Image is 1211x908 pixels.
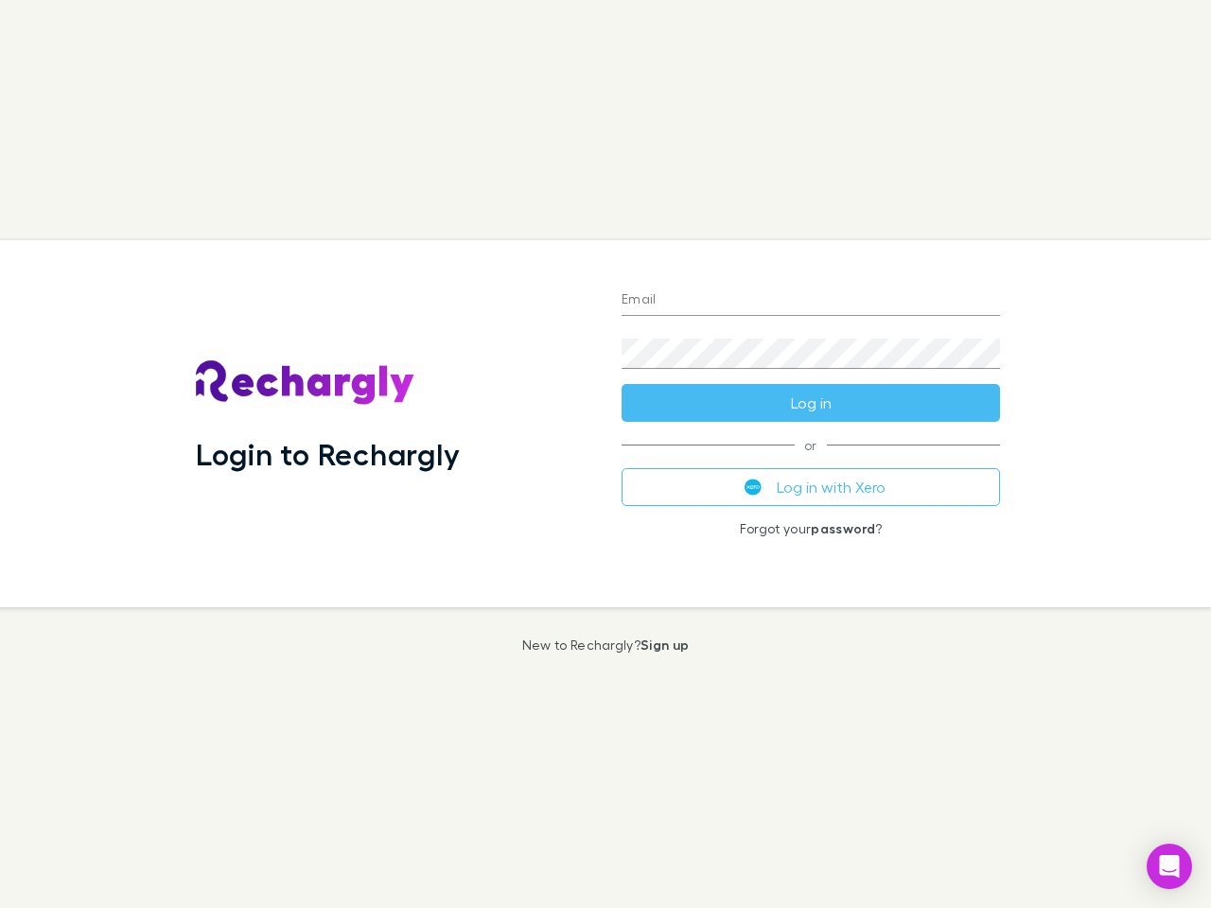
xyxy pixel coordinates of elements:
button: Log in [622,384,1000,422]
a: Sign up [641,637,689,653]
button: Log in with Xero [622,468,1000,506]
p: Forgot your ? [622,521,1000,536]
img: Xero's logo [745,479,762,496]
span: or [622,445,1000,445]
div: Open Intercom Messenger [1147,844,1192,889]
h1: Login to Rechargly [196,436,460,472]
a: password [811,520,875,536]
p: New to Rechargly? [522,637,690,653]
img: Rechargly's Logo [196,360,415,406]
